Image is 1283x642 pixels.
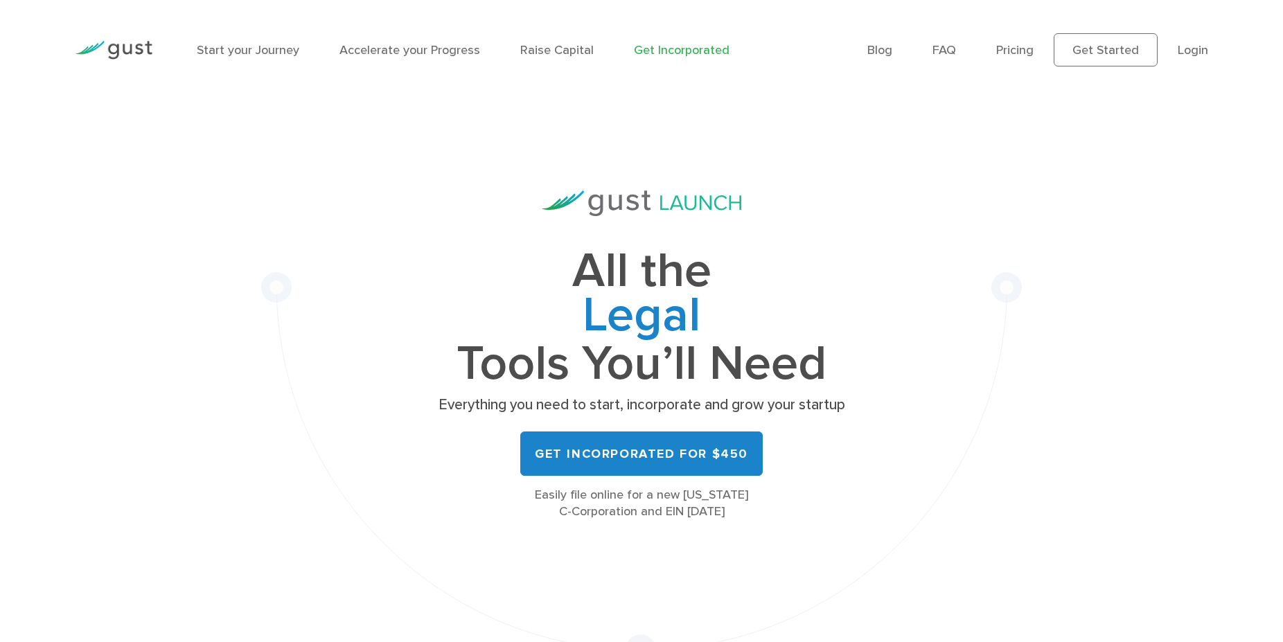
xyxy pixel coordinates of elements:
[996,43,1034,57] a: Pricing
[434,395,849,415] p: Everything you need to start, incorporate and grow your startup
[932,43,956,57] a: FAQ
[542,190,741,216] img: Gust Launch Logo
[434,294,849,342] span: Legal
[197,43,299,57] a: Start your Journey
[867,43,892,57] a: Blog
[434,487,849,520] div: Easily file online for a new [US_STATE] C-Corporation and EIN [DATE]
[520,43,594,57] a: Raise Capital
[75,41,152,60] img: Gust Logo
[1054,33,1158,66] a: Get Started
[339,43,480,57] a: Accelerate your Progress
[520,431,763,476] a: Get Incorporated for $450
[634,43,729,57] a: Get Incorporated
[1178,43,1208,57] a: Login
[434,249,849,386] h1: All the Tools You’ll Need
